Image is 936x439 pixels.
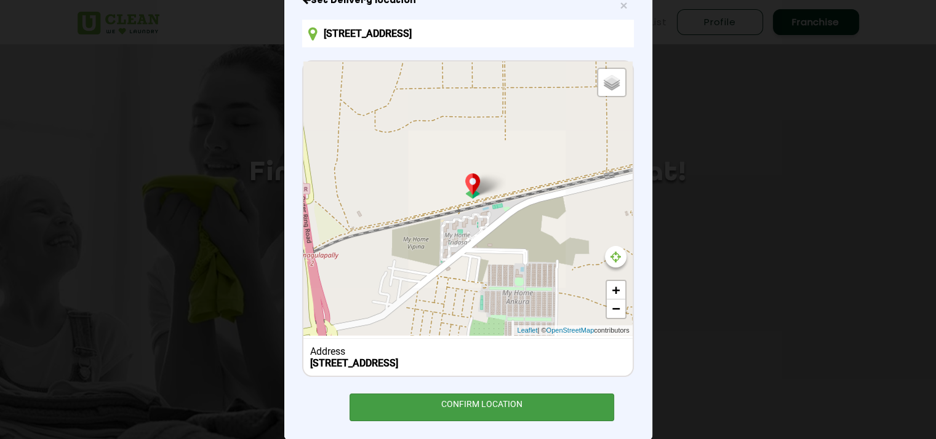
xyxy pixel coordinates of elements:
[546,325,594,336] a: OpenStreetMap
[517,325,537,336] a: Leaflet
[514,325,632,336] div: | © contributors
[598,69,625,96] a: Layers
[607,299,625,318] a: Zoom out
[310,346,626,357] div: Address
[310,357,398,369] b: [STREET_ADDRESS]
[302,20,633,47] input: Enter location
[350,394,615,421] div: CONFIRM LOCATION
[607,281,625,299] a: Zoom in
